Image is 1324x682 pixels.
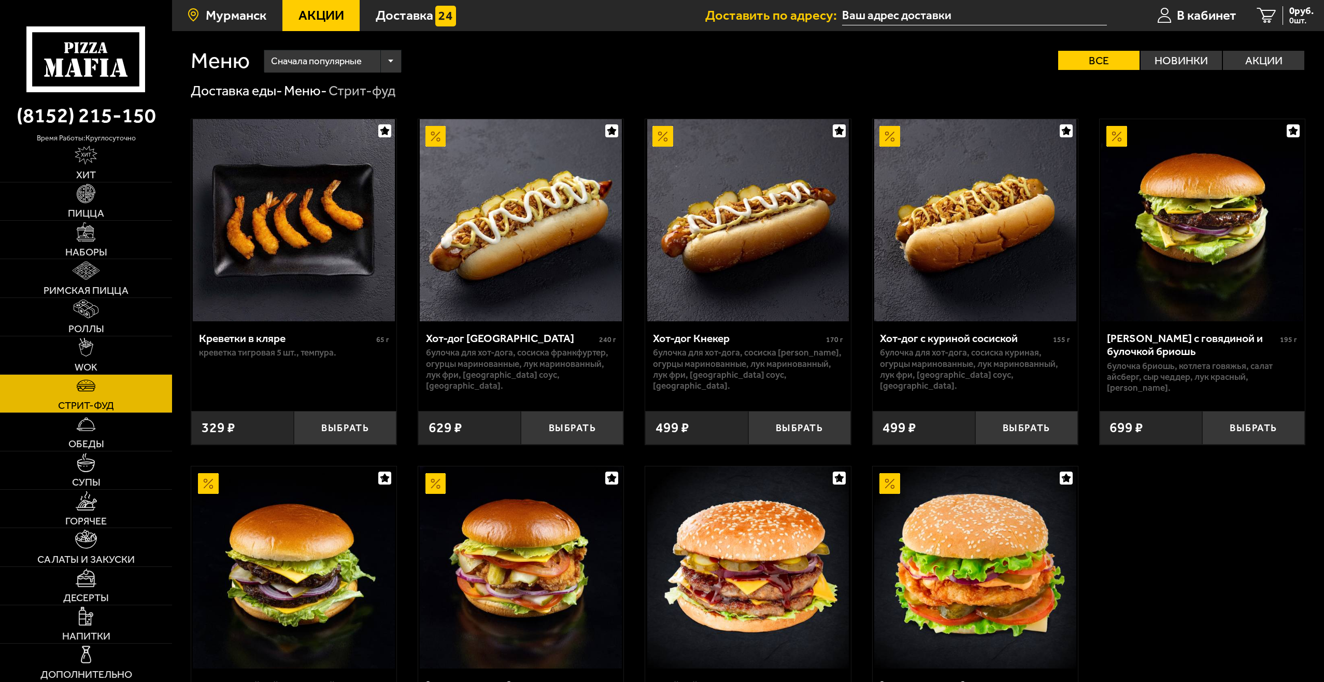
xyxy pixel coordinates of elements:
[426,332,596,345] div: Хот-дог [GEOGRAPHIC_DATA]
[975,411,1078,445] button: Выбрать
[705,9,842,22] span: Доставить по адресу:
[376,9,433,22] span: Доставка
[1107,332,1277,358] div: [PERSON_NAME] с говядиной и булочкой бриошь
[521,411,623,445] button: Выбрать
[599,335,616,344] span: 240 г
[294,411,396,445] button: Выбрать
[68,324,104,334] span: Роллы
[298,9,344,22] span: Акции
[656,421,689,435] span: 499 ₽
[191,466,396,669] a: АкционныйБургер двойной с булочкой бриошь
[68,208,104,219] span: Пицца
[193,466,395,669] img: Бургер двойной с булочкой бриошь
[376,335,389,344] span: 65 г
[879,473,900,494] img: Акционный
[191,82,282,99] a: Доставка еды-
[882,421,916,435] span: 499 ₽
[880,332,1050,345] div: Хот-дог с куриной сосиской
[842,6,1107,25] input: Ваш адрес доставки
[72,477,101,488] span: Супы
[198,473,219,494] img: Акционный
[329,82,395,100] div: Стрит-фуд
[647,119,849,321] img: Хот-дог Кнекер
[435,6,456,26] img: 15daf4d41897b9f0e9f617042186c801.svg
[1106,126,1127,147] img: Акционный
[76,170,96,180] span: Хит
[418,119,623,321] a: АкционныйХот-дог Франкфуртер
[879,126,900,147] img: Акционный
[1058,51,1140,70] label: Все
[420,466,622,669] img: Бургер куриный с сырным соусом и булочкой бриошь
[653,332,823,345] div: Хот-дог Кнекер
[1141,51,1222,70] label: Новинки
[645,466,850,669] a: Двойной бургер
[880,347,1070,391] p: булочка для хот-дога, сосиска куриная, огурцы маринованные, лук маринованный, лук фри, [GEOGRAPHI...
[63,593,109,603] span: Десерты
[874,119,1076,321] img: Хот-дог с куриной сосиской
[826,335,843,344] span: 170 г
[191,119,396,321] a: Креветки в кляре
[62,631,110,642] span: Напитки
[65,247,107,258] span: Наборы
[58,401,114,411] span: Стрит-фуд
[426,347,616,391] p: булочка для хот-дога, сосиска Франкфуртер, огурцы маринованные, лук маринованный, лук фри, [GEOGR...
[748,411,851,445] button: Выбрать
[44,286,129,296] span: Римская пицца
[1109,421,1143,435] span: 699 ₽
[40,670,132,680] span: Дополнительно
[1289,17,1314,25] span: 0 шт.
[271,48,362,75] span: Сначала популярные
[652,126,673,147] img: Акционный
[1202,411,1305,445] button: Выбрать
[202,421,235,435] span: 329 ₽
[199,332,374,345] div: Креветки в кляре
[1289,6,1314,16] span: 0 руб.
[653,347,843,391] p: булочка для хот-дога, сосиска [PERSON_NAME], огурцы маринованные, лук маринованный, лук фри, [GEO...
[1223,51,1304,70] label: Акции
[65,516,107,527] span: Горячее
[75,362,97,373] span: WOK
[429,421,462,435] span: 629 ₽
[1107,361,1297,394] p: булочка Бриошь, котлета говяжья, салат айсберг, сыр Чеддер, лук красный, [PERSON_NAME].
[206,9,266,22] span: Мурманск
[647,466,849,669] img: Двойной бургер
[873,119,1078,321] a: АкционныйХот-дог с куриной сосиской
[873,466,1078,669] a: АкционныйБургер с цыпленком и сырным соусом
[874,466,1076,669] img: Бургер с цыпленком и сырным соусом
[425,126,446,147] img: Акционный
[1100,119,1305,321] a: АкционныйБургер с говядиной и булочкой бриошь
[1280,335,1297,344] span: 195 г
[37,555,135,565] span: Салаты и закуски
[1177,9,1236,22] span: В кабинет
[199,347,389,358] p: креветка тигровая 5 шт., темпура.
[425,473,446,494] img: Акционный
[1053,335,1070,344] span: 155 г
[418,466,623,669] a: АкционныйБургер куриный с сырным соусом и булочкой бриошь
[645,119,850,321] a: АкционныйХот-дог Кнекер
[1101,119,1303,321] img: Бургер с говядиной и булочкой бриошь
[284,82,327,99] a: Меню-
[68,439,104,449] span: Обеды
[420,119,622,321] img: Хот-дог Франкфуртер
[191,50,250,72] h1: Меню
[193,119,395,321] img: Креветки в кляре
